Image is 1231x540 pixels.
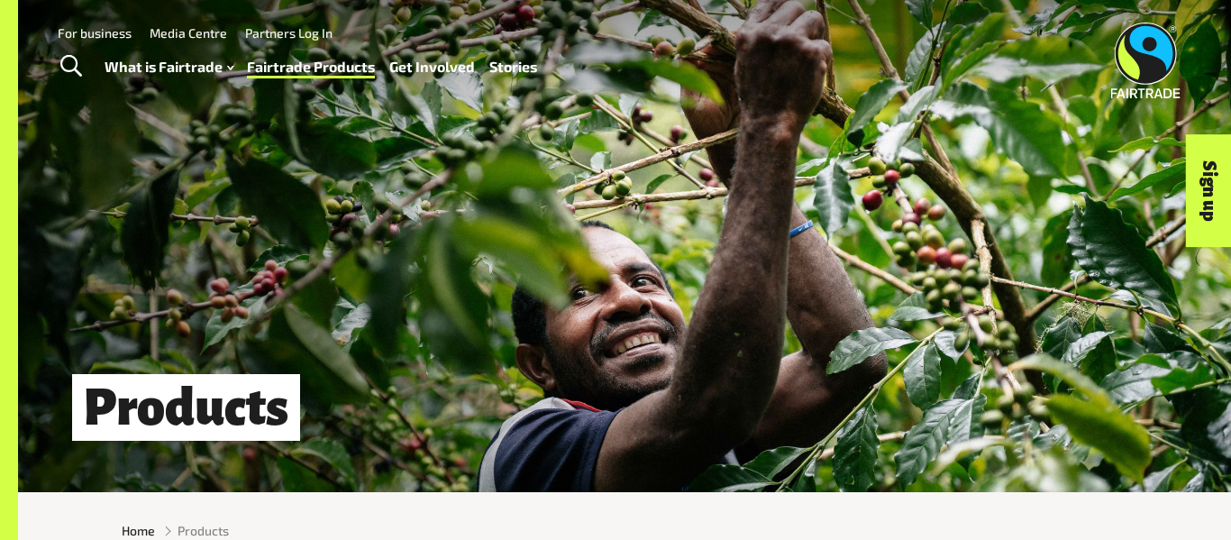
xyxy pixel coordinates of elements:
[389,54,475,80] a: Get Involved
[1111,23,1181,98] img: Fairtrade Australia New Zealand logo
[247,54,375,80] a: Fairtrade Products
[58,25,132,41] a: For business
[105,54,233,80] a: What is Fairtrade
[72,374,300,441] h1: Products
[49,44,93,89] a: Toggle Search
[150,25,227,41] a: Media Centre
[122,521,155,540] a: Home
[245,25,333,41] a: Partners Log In
[178,521,229,540] span: Products
[489,54,537,80] a: Stories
